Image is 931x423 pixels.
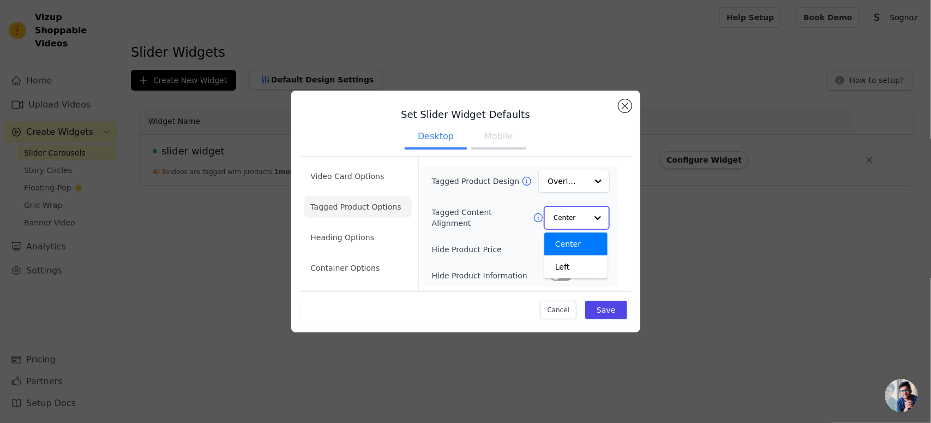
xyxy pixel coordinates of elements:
[300,108,632,121] h3: Set Slider Widget Defaults
[432,207,533,229] label: Tagged Content Alignment
[304,196,412,218] li: Tagged Product Options
[304,227,412,248] li: Heading Options
[432,176,521,187] label: Tagged Product Design
[304,257,412,279] li: Container Options
[885,379,918,412] a: Open chat
[432,270,550,281] label: Hide Product Information
[304,165,412,187] li: Video Card Options
[544,255,607,278] div: Left
[585,301,627,319] button: Save
[540,301,576,319] button: Cancel
[618,99,632,112] button: Close modal
[432,244,550,255] label: Hide Product Price
[544,233,607,255] div: Center
[471,126,526,150] button: Mobile
[405,126,467,150] button: Desktop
